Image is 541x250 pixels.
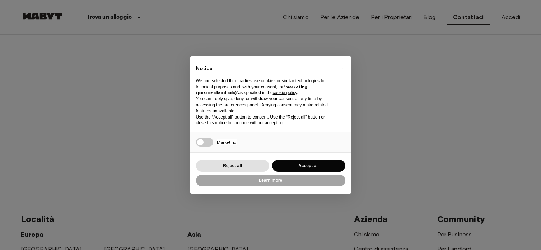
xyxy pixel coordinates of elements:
h2: Notice [196,65,334,72]
button: Close this notice [336,62,348,74]
button: Reject all [196,160,269,172]
p: We and selected third parties use cookies or similar technologies for technical purposes and, wit... [196,78,334,96]
p: You can freely give, deny, or withdraw your consent at any time by accessing the preferences pane... [196,96,334,114]
button: Learn more [196,175,345,186]
span: Marketing [217,139,237,145]
span: × [340,64,343,72]
button: Accept all [272,160,345,172]
strong: “marketing (personalized ads)” [196,84,307,96]
a: cookie policy [273,90,297,95]
p: Use the “Accept all” button to consent. Use the “Reject all” button or close this notice to conti... [196,114,334,126]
